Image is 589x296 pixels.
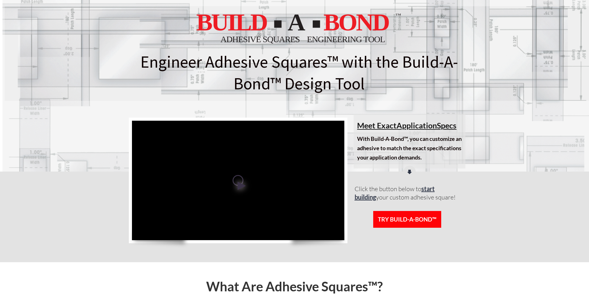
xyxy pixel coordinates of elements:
span: TRY BUILD-A-BOND™ [378,216,437,223]
h2: What Are Adhesive Squares™? [129,278,460,295]
img: Build-A-Bond Logo [196,12,402,44]
font: Engineer Adhesive Squares™ with the Build-A-Bond™ Design Tool [140,51,458,94]
span: Application [396,121,437,130]
a: TRY BUILD-A-BOND™ [373,211,441,228]
span: Specs [437,121,456,130]
span: With Build-A-Bond™, you can customize an adhesive to match the exact specifications your applicat... [357,135,462,161]
span: Meet Exact [357,121,396,130]
span: start building [355,185,435,201]
h6: Click the button below to your custom adhesive square! [355,185,460,201]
